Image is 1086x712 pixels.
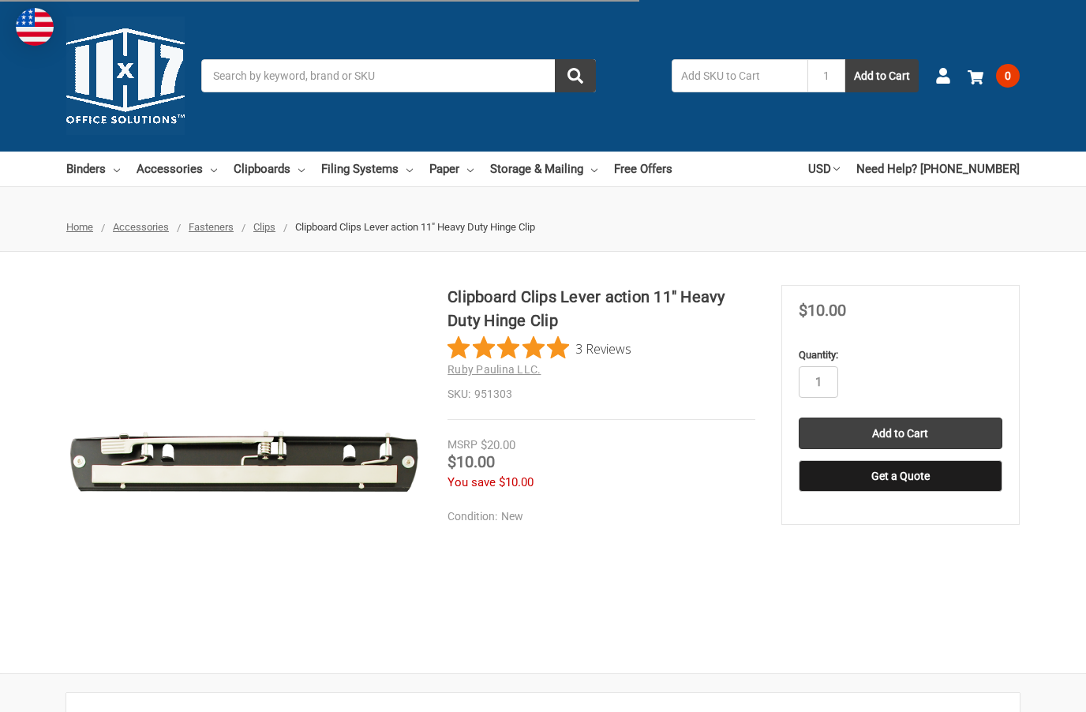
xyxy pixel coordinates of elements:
[137,152,217,186] a: Accessories
[448,336,631,360] button: Rated 5 out of 5 stars from 3 reviews. Jump to reviews.
[234,152,305,186] a: Clipboards
[448,475,496,489] span: You save
[799,418,1002,449] input: Add to Cart
[321,152,413,186] a: Filing Systems
[448,363,541,376] a: Ruby Paulina LLC.
[448,285,755,332] h1: Clipboard Clips Lever action 11" Heavy Duty Hinge Clip
[66,221,93,233] a: Home
[481,438,515,452] span: $20.00
[66,285,421,640] img: Clipboard Clips Lever action 11" Heavy Duty Hinge Clip
[808,152,840,186] a: USD
[490,152,597,186] a: Storage & Mailing
[575,336,631,360] span: 3 Reviews
[968,55,1020,96] a: 0
[295,221,535,233] span: Clipboard Clips Lever action 11" Heavy Duty Hinge Clip
[799,460,1002,492] button: Get a Quote
[429,152,474,186] a: Paper
[799,347,1002,363] label: Quantity:
[448,508,497,525] dt: Condition:
[672,59,807,92] input: Add SKU to Cart
[113,221,169,233] a: Accessories
[448,437,477,453] div: MSRP
[66,152,120,186] a: Binders
[799,301,846,320] span: $10.00
[253,221,275,233] a: Clips
[448,452,495,471] span: $10.00
[66,17,185,135] img: 11x17.com
[448,508,748,525] dd: New
[201,59,596,92] input: Search by keyword, brand or SKU
[448,386,470,403] dt: SKU:
[996,64,1020,88] span: 0
[16,8,54,46] img: duty and tax information for United States
[845,59,919,92] button: Add to Cart
[189,221,234,233] a: Fasteners
[856,152,1020,186] a: Need Help? [PHONE_NUMBER]
[448,386,755,403] dd: 951303
[499,475,534,489] span: $10.00
[614,152,672,186] a: Free Offers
